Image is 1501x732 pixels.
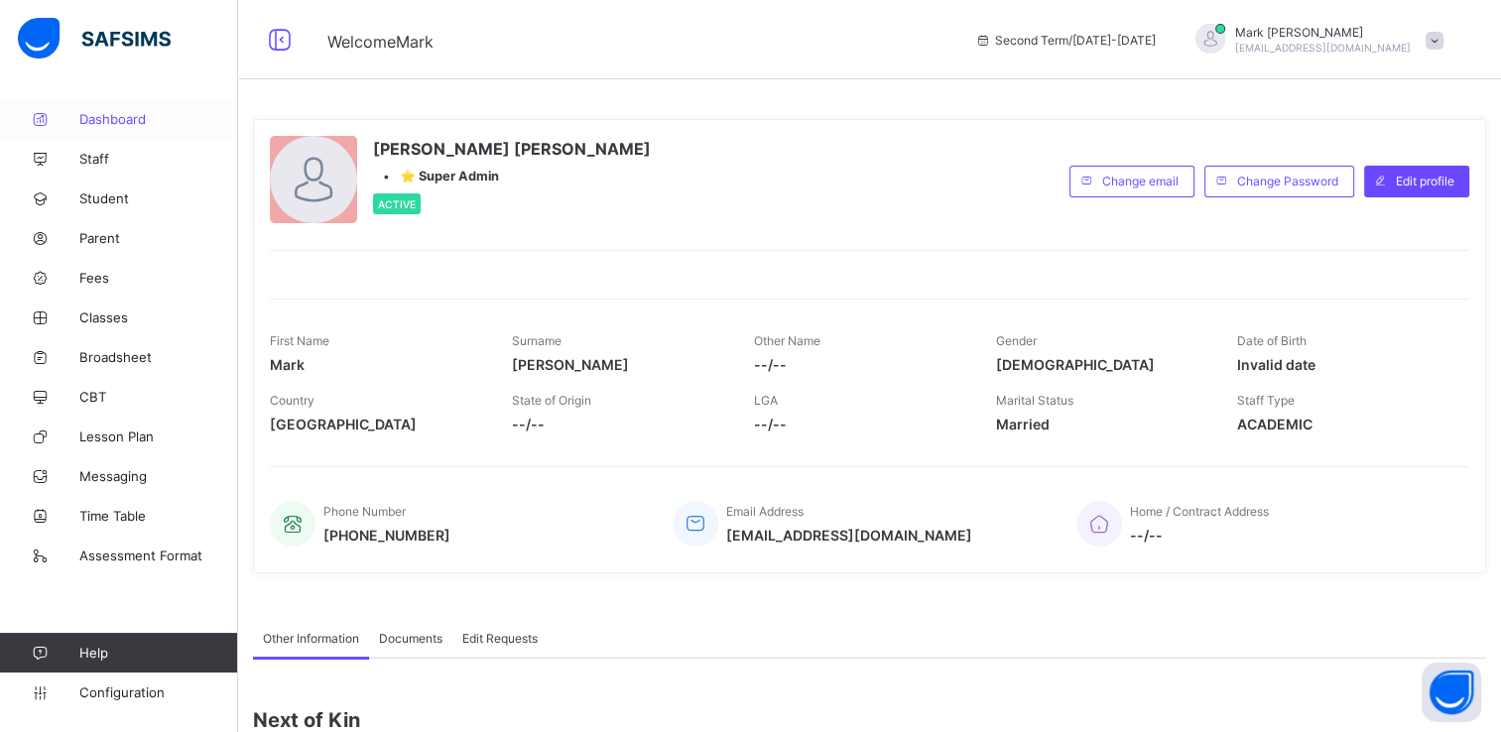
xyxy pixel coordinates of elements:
[79,508,238,524] span: Time Table
[1130,504,1269,519] span: Home / Contract Address
[995,416,1207,432] span: Married
[79,270,238,286] span: Fees
[378,198,416,210] span: Active
[79,468,238,484] span: Messaging
[754,356,966,373] span: --/--
[373,139,651,159] span: [PERSON_NAME] [PERSON_NAME]
[400,169,499,183] span: ⭐ Super Admin
[754,333,820,348] span: Other Name
[323,527,450,544] span: [PHONE_NUMBER]
[1102,174,1179,188] span: Change email
[379,631,442,646] span: Documents
[1235,25,1411,40] span: Mark [PERSON_NAME]
[270,333,329,348] span: First Name
[512,333,562,348] span: Surname
[79,151,238,167] span: Staff
[1237,416,1449,432] span: ACADEMIC
[754,416,966,432] span: --/--
[79,111,238,127] span: Dashboard
[327,32,434,52] span: Welcome Mark
[1422,663,1481,722] button: Open asap
[1235,42,1411,54] span: [EMAIL_ADDRESS][DOMAIN_NAME]
[726,527,972,544] span: [EMAIL_ADDRESS][DOMAIN_NAME]
[1237,393,1295,408] span: Staff Type
[754,393,778,408] span: LGA
[79,389,238,405] span: CBT
[1237,174,1338,188] span: Change Password
[975,33,1156,48] span: session/term information
[323,504,406,519] span: Phone Number
[79,349,238,365] span: Broadsheet
[1176,24,1453,57] div: MarkSam
[995,393,1072,408] span: Marital Status
[270,393,314,408] span: Country
[1396,174,1454,188] span: Edit profile
[1130,527,1269,544] span: --/--
[1237,333,1307,348] span: Date of Birth
[263,631,359,646] span: Other Information
[79,645,237,661] span: Help
[462,631,538,646] span: Edit Requests
[512,416,724,432] span: --/--
[79,684,237,700] span: Configuration
[512,393,591,408] span: State of Origin
[79,548,238,563] span: Assessment Format
[1237,356,1449,373] span: Invalid date
[253,708,1486,732] span: Next of Kin
[79,190,238,206] span: Student
[79,428,238,444] span: Lesson Plan
[373,169,651,183] div: •
[79,309,238,325] span: Classes
[995,356,1207,373] span: [DEMOGRAPHIC_DATA]
[995,333,1036,348] span: Gender
[270,416,482,432] span: [GEOGRAPHIC_DATA]
[18,18,171,60] img: safsims
[512,356,724,373] span: [PERSON_NAME]
[270,356,482,373] span: Mark
[79,230,238,246] span: Parent
[726,504,804,519] span: Email Address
